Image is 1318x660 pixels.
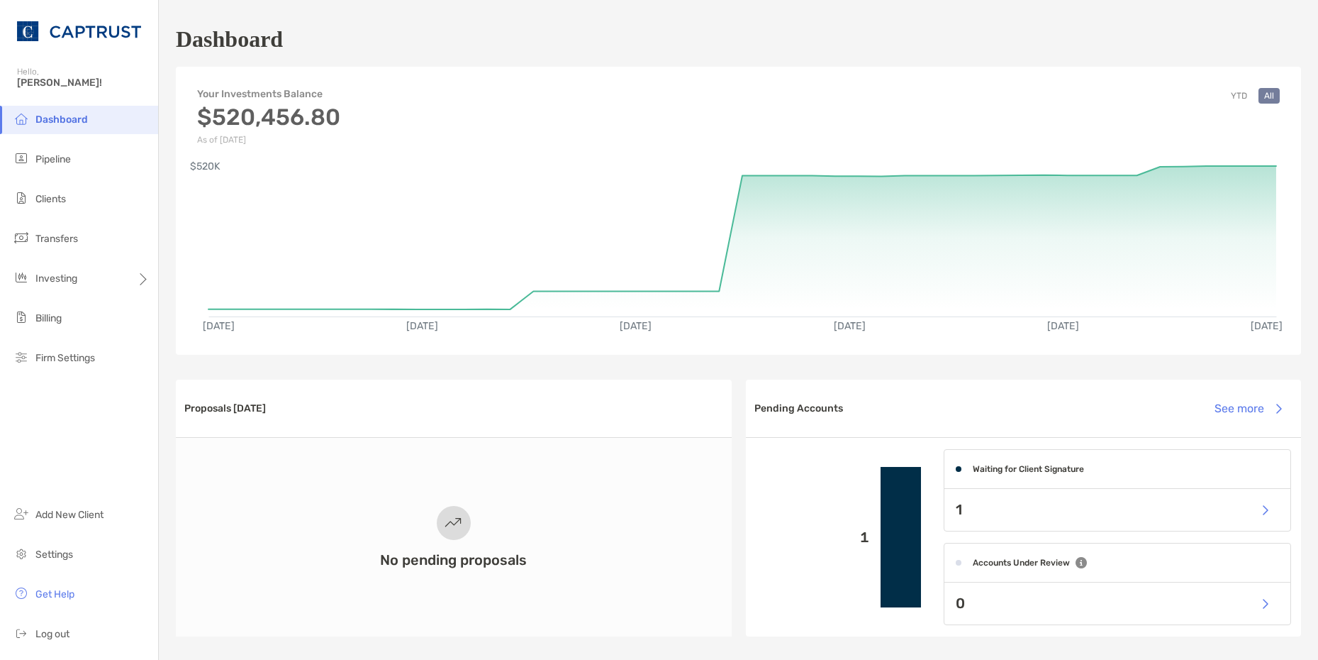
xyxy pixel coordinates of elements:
[176,26,283,53] h1: Dashboard
[956,595,965,612] p: 0
[35,628,69,640] span: Log out
[1258,88,1280,104] button: All
[35,233,78,245] span: Transfers
[13,110,30,127] img: dashboard icon
[1203,393,1292,424] button: See more
[13,309,30,326] img: billing icon
[1047,320,1079,332] text: [DATE]
[197,88,340,100] h4: Your Investments Balance
[35,114,88,126] span: Dashboard
[13,150,30,167] img: pipeline icon
[973,558,1070,568] h4: Accounts Under Review
[197,104,340,131] h3: $520,456.80
[13,229,30,246] img: transfers icon
[184,402,266,414] h3: Proposals [DATE]
[13,625,30,642] img: logout icon
[35,352,95,364] span: Firm Settings
[35,193,66,205] span: Clients
[197,135,340,145] p: As of [DATE]
[17,6,141,57] img: CAPTRUST Logo
[757,529,870,546] p: 1
[35,312,62,324] span: Billing
[35,153,71,165] span: Pipeline
[13,585,30,602] img: get-help icon
[190,160,220,172] text: $520K
[13,505,30,522] img: add_new_client icon
[973,464,1084,474] h4: Waiting for Client Signature
[35,273,77,285] span: Investing
[35,588,74,600] span: Get Help
[203,320,235,332] text: [DATE]
[380,551,527,568] h3: No pending proposals
[17,77,150,89] span: [PERSON_NAME]!
[956,501,962,519] p: 1
[620,320,652,332] text: [DATE]
[754,402,843,414] h3: Pending Accounts
[13,189,30,207] img: clients icon
[1225,88,1253,104] button: YTD
[1251,320,1283,332] text: [DATE]
[35,549,73,561] span: Settings
[13,545,30,562] img: settings icon
[834,320,866,332] text: [DATE]
[406,320,438,332] text: [DATE]
[35,509,104,521] span: Add New Client
[13,269,30,286] img: investing icon
[13,348,30,365] img: firm-settings icon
